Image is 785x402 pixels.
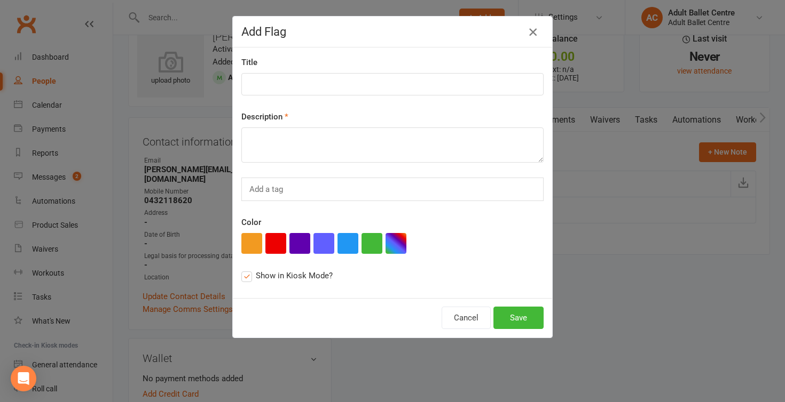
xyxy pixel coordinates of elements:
h4: Add Flag [241,25,544,38]
input: Add a tag [248,182,287,196]
div: Open Intercom Messenger [11,366,36,391]
button: Close [524,23,541,41]
label: Color [241,216,261,229]
button: Save [493,307,544,329]
button: Cancel [442,307,491,329]
label: Description [241,110,288,123]
span: Show in Kiosk Mode? [256,269,333,280]
label: Title [241,56,257,69]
